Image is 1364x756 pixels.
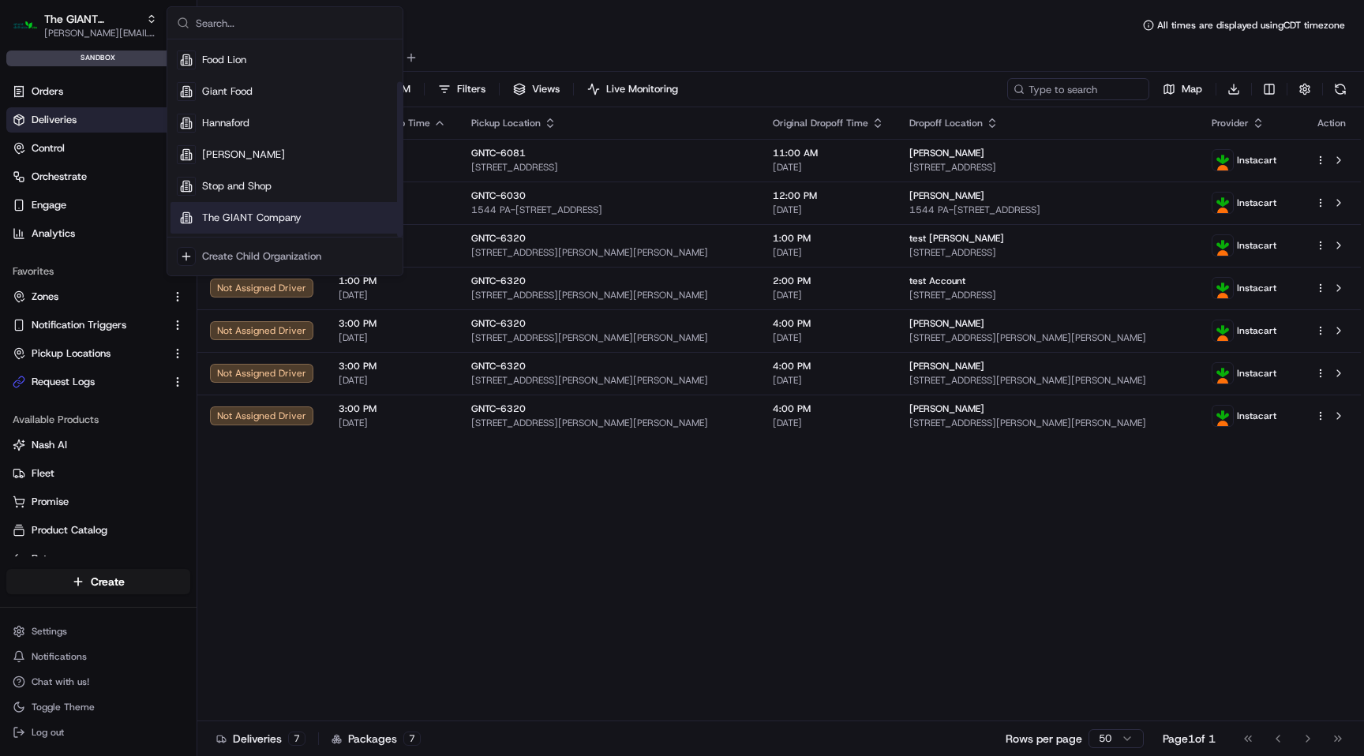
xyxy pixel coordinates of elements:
[1237,410,1276,422] span: Instacart
[471,289,748,301] span: [STREET_ADDRESS][PERSON_NAME][PERSON_NAME]
[41,102,284,118] input: Got a question? Start typing here...
[127,223,260,251] a: 💻API Documentation
[16,151,44,179] img: 1736555255976-a54dd68f-1ca7-489b-9aae-adbdc363a1c4
[1212,117,1249,129] span: Provider
[32,290,58,304] span: Zones
[13,495,184,509] a: Promise
[471,246,748,259] span: [STREET_ADDRESS][PERSON_NAME][PERSON_NAME]
[773,275,884,287] span: 2:00 PM
[773,417,884,429] span: [DATE]
[6,259,190,284] div: Favorites
[909,246,1186,259] span: [STREET_ADDRESS]
[202,179,272,193] span: Stop and Shop
[202,148,285,162] span: [PERSON_NAME]
[32,552,67,566] span: Returns
[471,360,526,372] span: GNTC-6320
[1237,367,1276,380] span: Instacart
[6,107,190,133] a: Deliveries
[339,331,446,344] span: [DATE]
[1212,320,1233,341] img: instacart_logo.png
[403,732,421,746] div: 7
[133,230,146,243] div: 💻
[471,232,526,245] span: GNTC-6320
[32,438,67,452] span: Nash AI
[13,523,184,537] a: Product Catalog
[32,229,121,245] span: Knowledge Base
[91,574,125,589] span: Create
[773,360,884,372] span: 4:00 PM
[32,318,126,332] span: Notification Triggers
[471,117,541,129] span: Pickup Location
[32,346,111,361] span: Pickup Locations
[13,290,165,304] a: Zones
[54,151,259,167] div: Start new chat
[773,374,884,387] span: [DATE]
[506,78,567,100] button: Views
[339,374,446,387] span: [DATE]
[6,6,163,44] button: The GIANT CompanyThe GIANT Company[PERSON_NAME][EMAIL_ADDRESS][DOMAIN_NAME]
[909,331,1186,344] span: [STREET_ADDRESS][PERSON_NAME][PERSON_NAME]
[32,198,66,212] span: Engage
[471,317,526,330] span: GNTC-6320
[32,726,64,739] span: Log out
[6,369,190,395] button: Request Logs
[909,232,1004,245] span: test [PERSON_NAME]
[431,78,493,100] button: Filters
[44,27,157,39] button: [PERSON_NAME][EMAIL_ADDRESS][DOMAIN_NAME]
[909,189,984,202] span: [PERSON_NAME]
[32,495,69,509] span: Promise
[773,232,884,245] span: 1:00 PM
[13,466,184,481] a: Fleet
[773,161,884,174] span: [DATE]
[773,331,884,344] span: [DATE]
[332,731,421,747] div: Packages
[1006,731,1082,747] p: Rows per page
[909,161,1186,174] span: [STREET_ADDRESS]
[13,318,165,332] a: Notification Triggers
[339,317,446,330] span: 3:00 PM
[202,84,253,99] span: Giant Food
[773,117,868,129] span: Original Dropoff Time
[6,489,190,515] button: Promise
[13,13,38,38] img: The GIANT Company
[1212,193,1233,213] img: instacart_logo.png
[909,402,984,415] span: [PERSON_NAME]
[16,16,47,47] img: Nash
[471,161,748,174] span: [STREET_ADDRESS]
[1237,282,1276,294] span: Instacart
[773,189,884,202] span: 12:00 PM
[32,650,87,663] span: Notifications
[9,223,127,251] a: 📗Knowledge Base
[606,82,678,96] span: Live Monitoring
[773,147,884,159] span: 11:00 AM
[202,116,249,130] span: Hannaford
[6,461,190,486] button: Fleet
[471,204,748,216] span: 1544 PA-[STREET_ADDRESS]
[54,167,200,179] div: We're available if you need us!
[909,374,1186,387] span: [STREET_ADDRESS][PERSON_NAME][PERSON_NAME]
[1329,78,1351,100] button: Refresh
[32,375,95,389] span: Request Logs
[1163,731,1216,747] div: Page 1 of 1
[909,317,984,330] span: [PERSON_NAME]
[6,646,190,668] button: Notifications
[1237,154,1276,167] span: Instacart
[773,289,884,301] span: [DATE]
[6,313,190,338] button: Notification Triggers
[202,211,302,225] span: The GIANT Company
[16,63,287,88] p: Welcome 👋
[773,402,884,415] span: 4:00 PM
[471,331,748,344] span: [STREET_ADDRESS][PERSON_NAME][PERSON_NAME]
[6,284,190,309] button: Zones
[6,696,190,718] button: Toggle Theme
[6,79,190,104] a: Orders
[32,466,54,481] span: Fleet
[773,317,884,330] span: 4:00 PM
[1237,239,1276,252] span: Instacart
[339,275,446,287] span: 1:00 PM
[6,407,190,432] div: Available Products
[339,402,446,415] span: 3:00 PM
[1212,150,1233,170] img: instacart_logo.png
[471,374,748,387] span: [STREET_ADDRESS][PERSON_NAME][PERSON_NAME]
